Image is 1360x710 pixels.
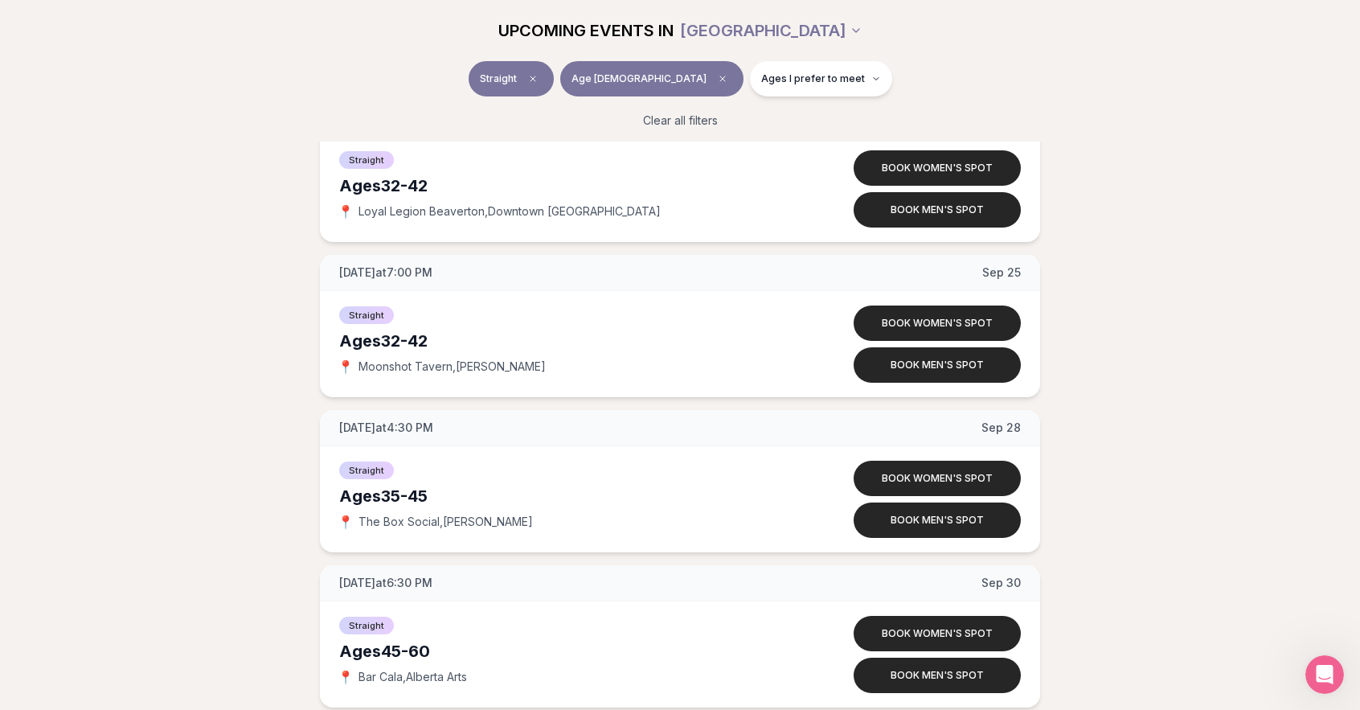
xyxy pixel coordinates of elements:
span: Sep 25 [982,265,1021,281]
span: Straight [339,151,394,169]
span: Clear age [713,69,732,88]
span: Moonshot Tavern , [PERSON_NAME] [358,359,546,375]
span: 📍 [339,671,352,683]
button: Book women's spot [854,461,1021,496]
button: Book men's spot [854,503,1021,538]
button: Book women's spot [854,150,1021,186]
button: Clear all filters [633,103,727,138]
span: 📍 [339,515,352,528]
span: Sep 30 [981,575,1021,591]
span: Age [DEMOGRAPHIC_DATA] [571,72,707,85]
button: Book men's spot [854,347,1021,383]
span: Sep 28 [981,420,1021,436]
iframe: Intercom live chat [1305,655,1344,694]
button: Book men's spot [854,192,1021,228]
button: Book women's spot [854,616,1021,651]
button: [GEOGRAPHIC_DATA] [680,13,862,48]
button: Book women's spot [854,306,1021,341]
button: Book men's spot [854,658,1021,693]
span: Loyal Legion Beaverton , Downtown [GEOGRAPHIC_DATA] [358,203,661,220]
div: Ages 32-42 [339,174,793,197]
span: Ages I prefer to meet [761,72,865,85]
button: StraightClear event type filter [469,61,554,96]
span: The Box Social , [PERSON_NAME] [358,514,533,530]
span: [DATE] at 6:30 PM [339,575,432,591]
span: 📍 [339,205,352,218]
button: Ages I prefer to meet [750,61,892,96]
div: Ages 45-60 [339,640,793,663]
div: Ages 32-42 [339,330,793,352]
div: Ages 35-45 [339,485,793,507]
span: Straight [339,306,394,324]
span: Straight [480,72,517,85]
span: Clear event type filter [523,69,543,88]
span: [DATE] at 7:00 PM [339,265,432,281]
span: Bar Cala , Alberta Arts [358,669,467,685]
span: 📍 [339,360,352,373]
span: Straight [339,462,394,479]
span: UPCOMING EVENTS IN [498,19,674,42]
span: [DATE] at 4:30 PM [339,420,433,436]
span: Straight [339,617,394,634]
button: Age [DEMOGRAPHIC_DATA]Clear age [560,61,743,96]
